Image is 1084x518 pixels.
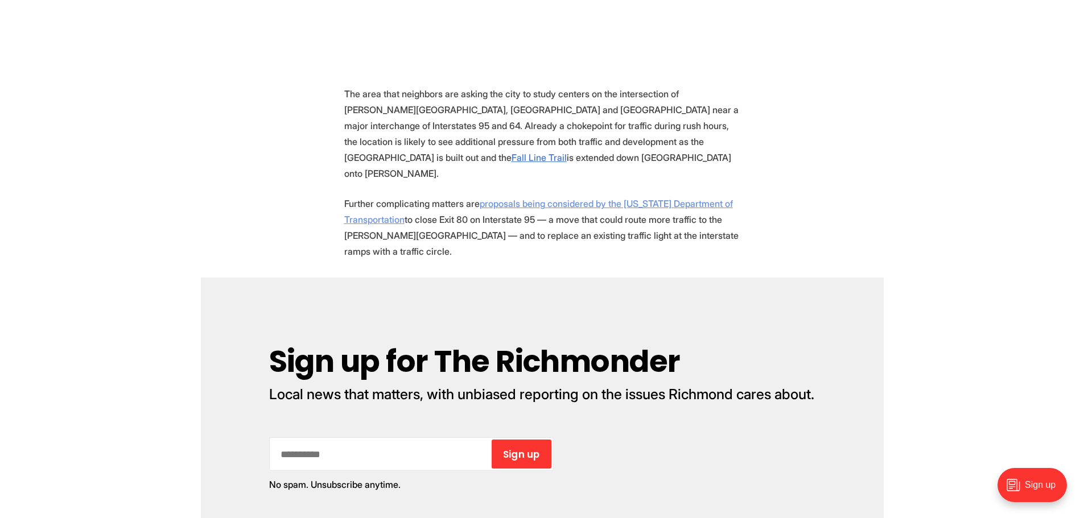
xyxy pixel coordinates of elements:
button: Sign up [492,440,551,469]
iframe: portal-trigger [988,462,1084,518]
span: Sign up for The Richmonder [269,341,681,382]
a: Fall Line Trail [512,152,567,163]
p: Further complicating matters are to close Exit 80 on Interstate 95 — a move that could route more... [344,196,740,259]
span: Sign up [503,450,539,459]
span: Local news that matters, with unbiased reporting on the issues Richmond cares about. [269,386,814,403]
p: The area that neighbors are asking the city to study centers on the intersection of [PERSON_NAME]... [344,86,740,181]
a: proposals being considered by the [US_STATE] Department of Transportation [344,198,733,225]
span: No spam. Unsubscribe anytime. [269,479,401,490]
